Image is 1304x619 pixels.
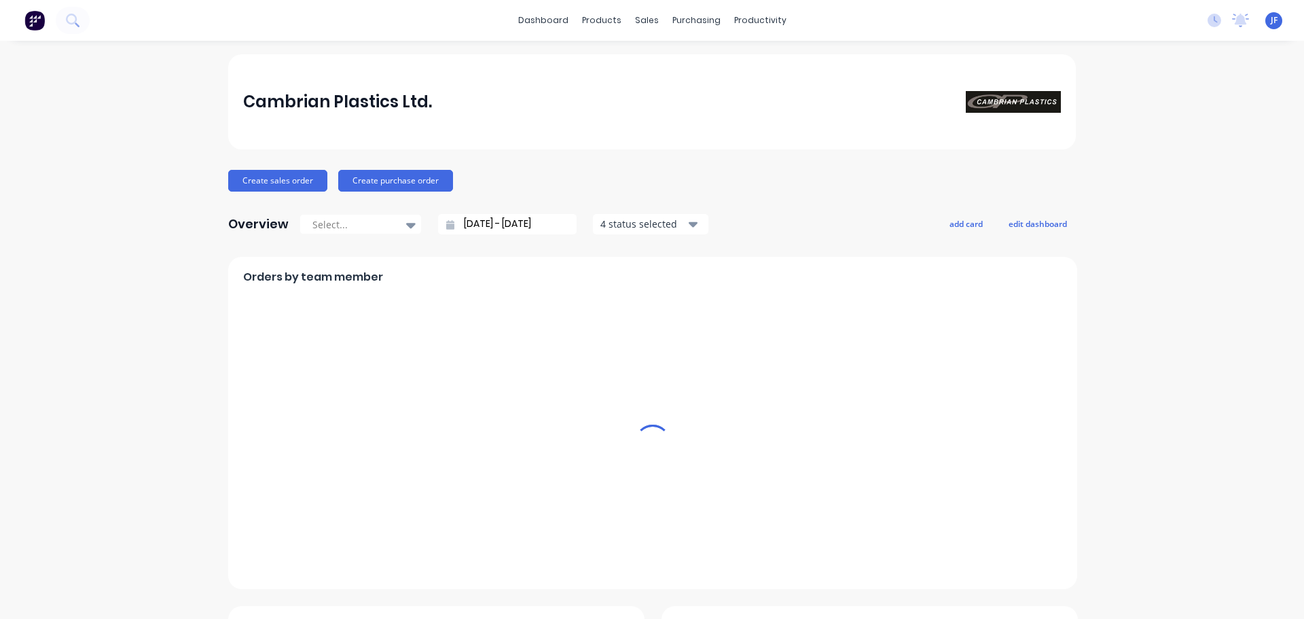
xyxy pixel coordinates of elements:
button: Create sales order [228,170,327,192]
div: Overview [228,211,289,238]
div: products [575,10,628,31]
button: 4 status selected [593,214,708,234]
div: purchasing [666,10,727,31]
a: dashboard [511,10,575,31]
span: Orders by team member [243,269,383,285]
div: sales [628,10,666,31]
div: productivity [727,10,793,31]
img: Cambrian Plastics Ltd. [966,91,1061,113]
button: add card [941,215,992,232]
img: Factory [24,10,45,31]
button: Create purchase order [338,170,453,192]
div: Cambrian Plastics Ltd. [243,88,432,116]
div: 4 status selected [600,217,686,231]
span: JF [1271,14,1278,26]
button: edit dashboard [1000,215,1076,232]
